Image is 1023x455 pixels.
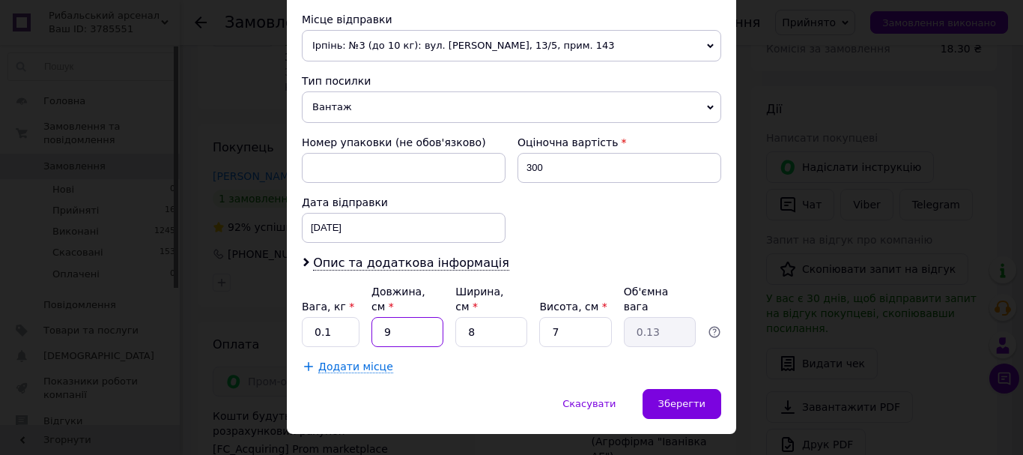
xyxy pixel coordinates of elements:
[624,284,696,314] div: Об'ємна вага
[517,135,721,150] div: Оціночна вартість
[302,75,371,87] span: Тип посилки
[455,286,503,313] label: Ширина, см
[318,361,393,373] span: Додати місце
[313,256,509,271] span: Опис та додаткова інформація
[302,13,392,25] span: Місце відправки
[539,301,607,313] label: Висота, см
[302,195,506,210] div: Дата відправки
[658,398,705,409] span: Зберегти
[302,301,354,313] label: Вага, кг
[302,30,721,61] span: Ірпінь: №3 (до 10 кг): вул. [PERSON_NAME], 13/5, прим. 143
[562,398,616,409] span: Скасувати
[302,135,506,150] div: Номер упаковки (не обов'язково)
[371,286,425,313] label: Довжина, см
[302,91,721,123] span: Вантаж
